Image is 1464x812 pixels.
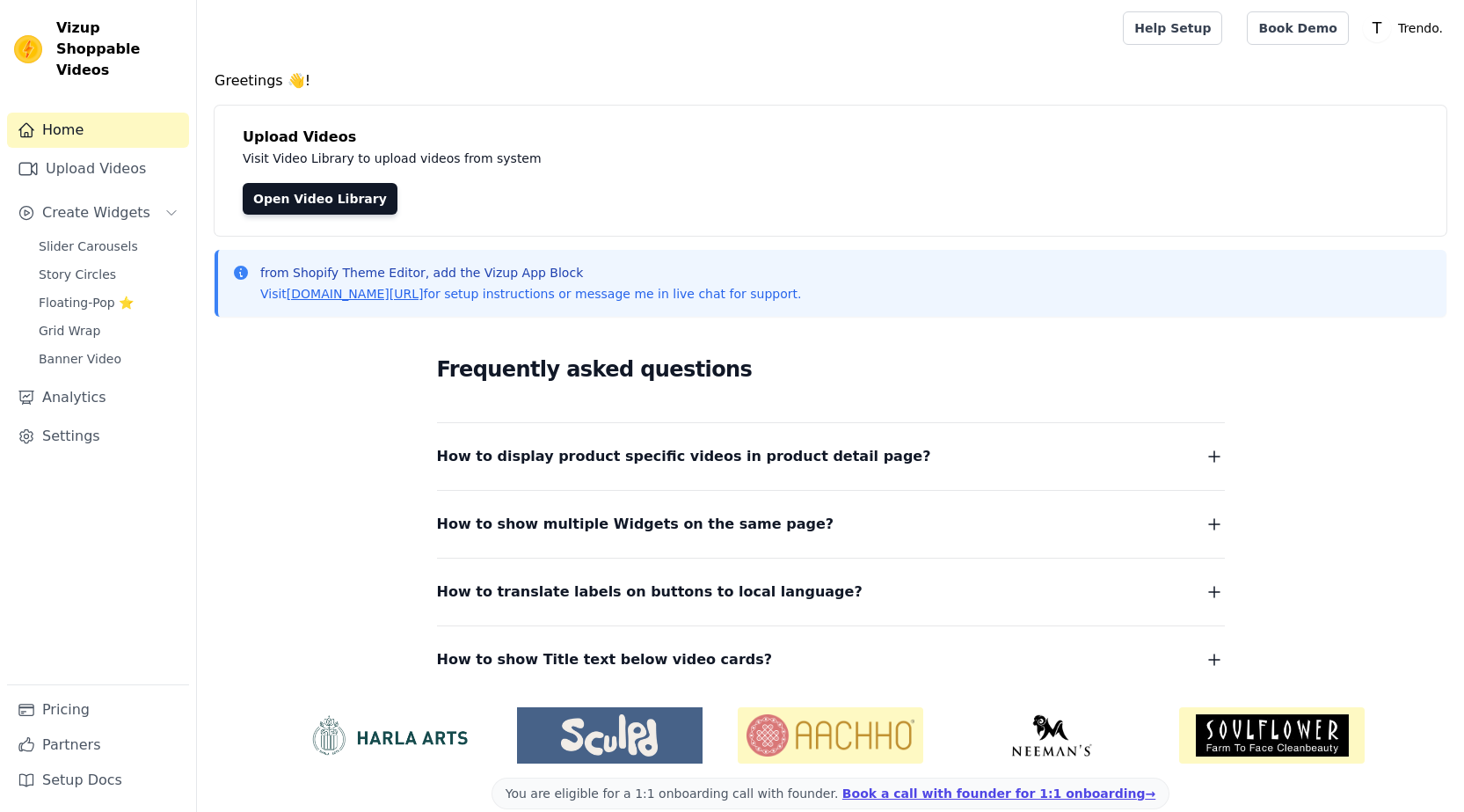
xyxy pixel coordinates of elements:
[1372,19,1382,37] text: T
[437,512,834,537] span: How to show multiple Widgets on the same page?
[1123,11,1222,45] a: Help Setup
[39,266,116,283] span: Story Circles
[28,347,189,371] a: Banner Video
[296,714,482,757] img: HarlaArts
[56,18,182,81] span: Vizup Shoppable Videos
[7,763,189,798] a: Setup Docs
[1247,11,1348,45] a: Book Demo
[39,238,138,255] span: Slider Carousels
[738,707,923,764] img: Aachho
[28,262,189,287] a: Story Circles
[7,380,189,415] a: Analytics
[39,350,121,368] span: Banner Video
[437,444,931,469] span: How to display product specific videos in product detail page?
[243,183,397,215] a: Open Video Library
[1363,12,1450,44] button: T Trendo.
[437,444,1225,469] button: How to display product specific videos in product detail page?
[42,202,150,223] span: Create Widgets
[1179,707,1365,764] img: Soulflower
[28,318,189,343] a: Grid Wrap
[28,234,189,259] a: Slider Carousels
[260,264,801,282] p: from Shopify Theme Editor, add the Vizup App Block
[842,786,1155,801] a: Book a call with founder for 1:1 onboarding
[39,294,134,311] span: Floating-Pop ⭐
[7,195,189,230] button: Create Widgets
[287,287,424,301] a: [DOMAIN_NAME][URL]
[7,113,189,148] a: Home
[215,70,1446,91] h4: Greetings 👋!
[437,352,1225,387] h2: Frequently asked questions
[958,714,1144,757] img: Neeman's
[7,692,189,728] a: Pricing
[243,127,1418,148] h4: Upload Videos
[437,647,1225,672] button: How to show Title text below video cards?
[260,285,801,303] p: Visit for setup instructions or message me in live chat for support.
[517,714,703,757] img: Sculpd US
[28,290,189,315] a: Floating-Pop ⭐
[437,580,1225,604] button: How to translate labels on buttons to local language?
[437,512,1225,537] button: How to show multiple Widgets on the same page?
[1391,12,1450,44] p: Trendo.
[14,35,42,63] img: Vizup
[7,151,189,187] a: Upload Videos
[39,322,100,340] span: Grid Wrap
[243,148,1031,169] p: Visit Video Library to upload videos from system
[7,419,189,454] a: Settings
[7,728,189,763] a: Partners
[437,647,773,672] span: How to show Title text below video cards?
[437,580,863,604] span: How to translate labels on buttons to local language?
